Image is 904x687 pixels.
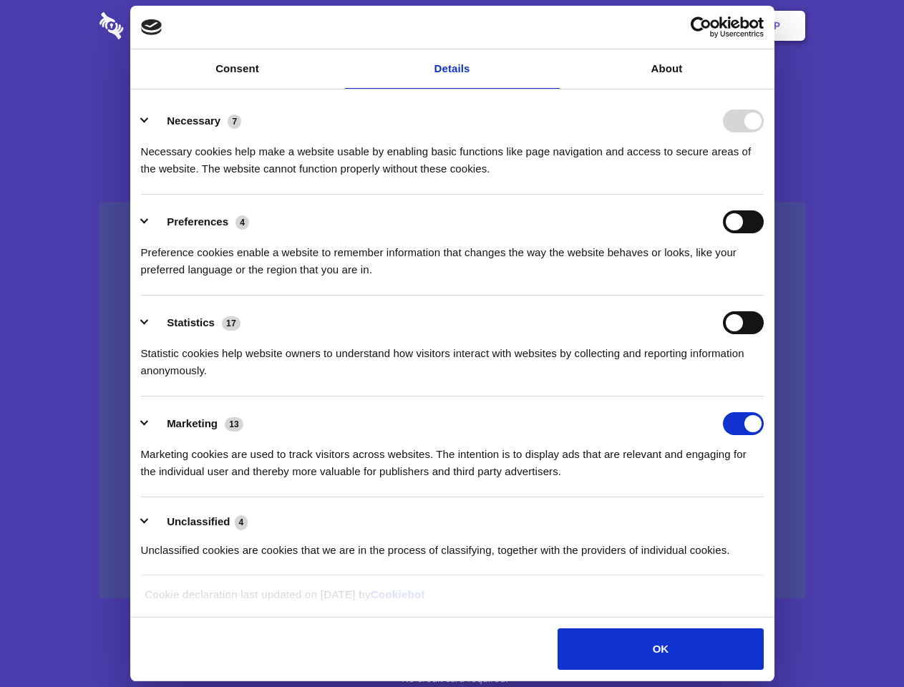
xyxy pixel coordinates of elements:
button: Marketing (13) [141,412,253,435]
label: Necessary [167,114,220,127]
iframe: Drift Widget Chat Controller [832,615,887,670]
a: About [560,49,774,89]
a: Details [345,49,560,89]
a: Consent [130,49,345,89]
a: Pricing [420,4,482,48]
img: logo-wordmark-white-trans-d4663122ce5f474addd5e946df7df03e33cb6a1c49d2221995e7729f52c070b2.svg [99,12,222,39]
div: Cookie declaration last updated on [DATE] by [134,586,770,614]
a: Contact [580,4,646,48]
span: 7 [228,114,241,129]
button: Statistics (17) [141,311,250,334]
label: Preferences [167,215,228,228]
img: logo [141,19,162,35]
a: Login [649,4,711,48]
div: Preference cookies enable a website to remember information that changes the way the website beha... [141,233,764,278]
span: 17 [222,316,240,331]
a: Usercentrics Cookiebot - opens in a new window [638,16,764,38]
a: Cookiebot [371,588,425,600]
h1: Eliminate Slack Data Loss. [99,64,805,116]
div: Unclassified cookies are cookies that we are in the process of classifying, together with the pro... [141,531,764,559]
span: 4 [235,215,249,230]
button: OK [558,628,763,670]
button: Preferences (4) [141,210,258,233]
a: Wistia video thumbnail [99,202,805,599]
h4: Auto-redaction of sensitive data, encrypted data sharing and self-destructing private chats. Shar... [99,130,805,177]
button: Unclassified (4) [141,513,257,531]
div: Statistic cookies help website owners to understand how visitors interact with websites by collec... [141,334,764,379]
button: Necessary (7) [141,109,251,132]
span: 4 [235,515,248,530]
label: Marketing [167,417,218,429]
span: 13 [225,417,243,432]
div: Marketing cookies are used to track visitors across websites. The intention is to display ads tha... [141,435,764,480]
label: Statistics [167,316,215,328]
div: Necessary cookies help make a website usable by enabling basic functions like page navigation and... [141,132,764,177]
